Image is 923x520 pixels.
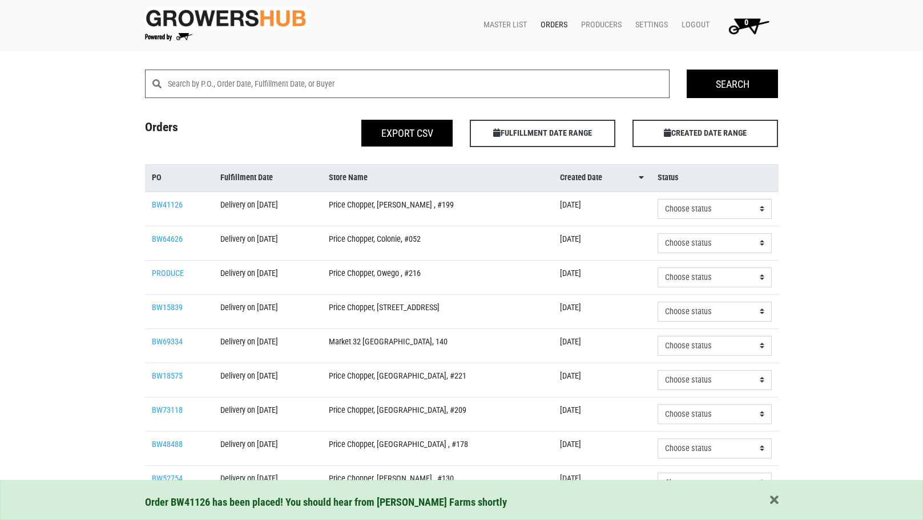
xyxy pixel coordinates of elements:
a: PO [152,172,207,184]
td: [DATE] [553,328,651,363]
span: PO [152,172,162,184]
img: Powered by Big Wheelbarrow [145,33,192,41]
td: Price Chopper, [PERSON_NAME] , #130 [322,465,553,499]
td: Delivery on [DATE] [213,260,321,294]
a: BW48488 [152,440,183,449]
a: BW18575 [152,371,183,381]
td: Price Chopper, [GEOGRAPHIC_DATA], #221 [322,363,553,397]
td: Delivery on [DATE] [213,397,321,431]
a: Logout [672,14,714,36]
td: Delivery on [DATE] [213,192,321,226]
td: Delivery on [DATE] [213,328,321,363]
a: BW15839 [152,303,183,312]
span: FULFILLMENT DATE RANGE [470,120,615,147]
td: Price Chopper, [STREET_ADDRESS] [322,294,553,328]
span: Fulfillment Date [220,172,273,184]
td: [DATE] [553,431,651,465]
td: Delivery on [DATE] [213,465,321,499]
img: Cart [723,14,774,37]
td: [DATE] [553,226,651,260]
td: Market 32 [GEOGRAPHIC_DATA], 140 [322,328,553,363]
a: 0 [714,14,779,37]
td: Delivery on [DATE] [213,363,321,397]
button: Export CSV [361,120,453,147]
td: [DATE] [553,397,651,431]
td: [DATE] [553,294,651,328]
input: Search [687,70,778,98]
img: original-fc7597fdc6adbb9d0e2ae620e786d1a2.jpg [145,7,307,29]
td: [DATE] [553,192,651,226]
a: Store Name [329,172,546,184]
a: BW52754 [152,474,183,484]
a: Status [658,172,772,184]
td: Price Chopper, [GEOGRAPHIC_DATA], #209 [322,397,553,431]
a: Master List [474,14,531,36]
span: Store Name [329,172,368,184]
td: [DATE] [553,363,651,397]
h4: Orders [136,120,299,143]
td: Delivery on [DATE] [213,431,321,465]
td: Price Chopper, Colonie, #052 [322,226,553,260]
a: BW64626 [152,234,183,244]
td: Delivery on [DATE] [213,294,321,328]
a: PRODUCE [152,269,184,278]
a: BW73118 [152,405,183,415]
a: BW69334 [152,337,183,347]
td: Price Chopper, [PERSON_NAME] , #199 [322,192,553,226]
td: [DATE] [553,465,651,499]
span: CREATED DATE RANGE [632,120,778,147]
a: Producers [572,14,626,36]
a: BW41126 [152,200,183,210]
input: Search by P.O., Order Date, Fulfillment Date, or Buyer [168,70,670,98]
td: Price Chopper, [GEOGRAPHIC_DATA] , #178 [322,431,553,465]
a: Fulfillment Date [220,172,315,184]
a: Settings [626,14,672,36]
a: Orders [531,14,572,36]
td: Delivery on [DATE] [213,226,321,260]
td: Price Chopper, Owego , #216 [322,260,553,294]
a: Created Date [560,172,644,184]
div: Order BW41126 has been placed! You should hear from [PERSON_NAME] Farms shortly [145,494,779,510]
span: Created Date [560,172,602,184]
td: [DATE] [553,260,651,294]
span: 0 [744,18,748,27]
span: Status [658,172,679,184]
